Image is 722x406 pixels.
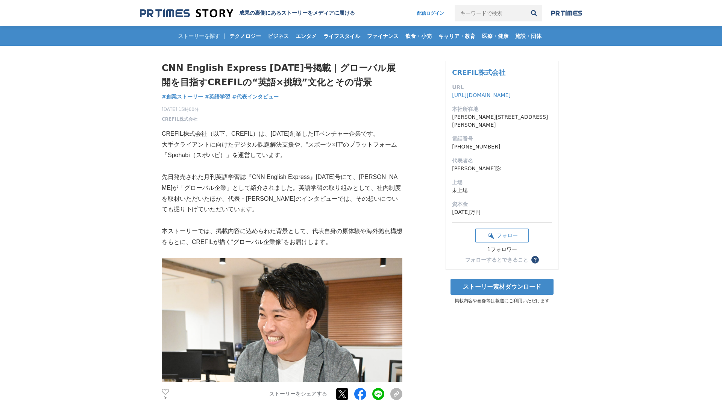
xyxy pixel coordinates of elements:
[452,200,552,208] dt: 資本金
[450,279,554,295] a: ストーリー素材ダウンロード
[475,229,529,242] button: フォロー
[532,257,538,262] span: ？
[162,396,169,400] p: 9
[226,33,264,39] span: テクノロジー
[162,93,203,101] a: #創業ストーリー
[455,5,526,21] input: キーワードで検索
[531,256,539,264] button: ？
[402,26,435,46] a: 飲食・小売
[452,113,552,129] dd: [PERSON_NAME][STREET_ADDRESS][PERSON_NAME]
[293,33,320,39] span: エンタメ
[162,129,402,139] p: CREFIL株式会社（以下、CREFIL）は、[DATE]創業したITベンチャー企業です。
[162,116,197,123] a: CREFIL株式会社
[452,92,511,98] a: [URL][DOMAIN_NAME]
[320,33,363,39] span: ライフスタイル
[402,33,435,39] span: 飲食・小売
[452,208,552,216] dd: [DATE]万円
[479,26,511,46] a: 医療・健康
[162,172,402,215] p: 先日発売された月刊英語学習誌『CNN English Express』[DATE]号にて、[PERSON_NAME]が「グローバル企業」として紹介されました。英語学習の取り組みとして、社内制度を...
[162,139,402,161] p: 大手クライアントに向けたデジタル課題解決支援や、“スポーツ×IT”のプラットフォーム「Spohabi（スポハビ）」を運営しています。
[232,93,279,100] span: #代表インタビュー
[239,10,355,17] h2: 成果の裏側にあるストーリーをメディアに届ける
[140,8,355,18] a: 成果の裏側にあるストーリーをメディアに届ける 成果の裏側にあるストーリーをメディアに届ける
[551,10,582,16] img: prtimes
[452,68,505,76] a: CREFIL株式会社
[205,93,231,101] a: #英語学習
[452,186,552,194] dd: 未上場
[265,33,292,39] span: ビジネス
[293,26,320,46] a: エンタメ
[512,33,545,39] span: 施設・団体
[435,26,478,46] a: キャリア・教育
[452,105,552,113] dt: 本社所在地
[162,61,402,90] h1: CNN English Express [DATE]号掲載｜グローバル展開を目指すCREFILの“英語×挑戦”文化とその背景
[140,8,233,18] img: 成果の裏側にあるストーリーをメディアに届ける
[452,165,552,173] dd: [PERSON_NAME]弥
[452,157,552,165] dt: 代表者名
[475,246,529,253] div: 1フォロワー
[226,26,264,46] a: テクノロジー
[452,135,552,143] dt: 電話番号
[526,5,542,21] button: 検索
[465,257,528,262] div: フォローするとできること
[435,33,478,39] span: キャリア・教育
[232,93,279,101] a: #代表インタビュー
[452,143,552,151] dd: [PHONE_NUMBER]
[364,33,402,39] span: ファイナンス
[452,179,552,186] dt: 上場
[162,93,203,100] span: #創業ストーリー
[205,93,231,100] span: #英語学習
[512,26,545,46] a: 施設・団体
[479,33,511,39] span: 医療・健康
[162,226,402,248] p: 本ストーリーでは、掲載内容に込められた背景として、代表自身の原体験や海外拠点構想をもとに、CREFILが描く“グローバル企業像”をお届けします。
[320,26,363,46] a: ライフスタイル
[162,106,199,113] span: [DATE] 15時00分
[410,5,452,21] a: 配信ログイン
[265,26,292,46] a: ビジネス
[452,83,552,91] dt: URL
[446,298,558,304] p: 掲載内容や画像等は報道にご利用いただけます
[269,391,327,398] p: ストーリーをシェアする
[364,26,402,46] a: ファイナンス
